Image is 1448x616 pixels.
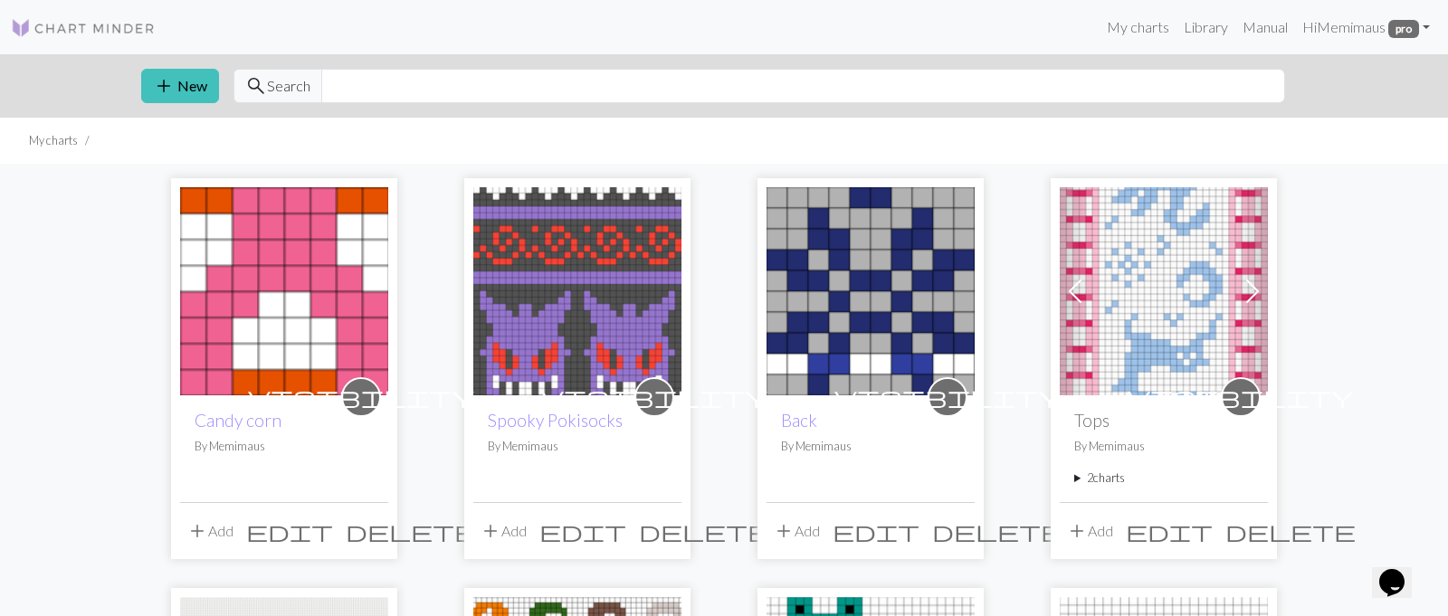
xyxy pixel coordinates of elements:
li: My charts [29,132,78,149]
button: Add [473,514,533,548]
a: Candy corn [195,410,281,431]
p: By Memimaus [781,438,960,455]
button: Edit [240,514,339,548]
span: delete [346,518,476,544]
a: Candy corn [180,280,388,298]
a: Back [781,410,817,431]
a: HiMemimaus pro [1295,9,1437,45]
a: 8.jpg [767,280,975,298]
span: add [773,518,795,544]
button: Add [180,514,240,548]
h2: Tops [1074,410,1253,431]
span: delete [1225,518,1356,544]
a: Spooky Pokisocks [488,410,623,431]
i: Edit [833,520,919,542]
span: visibility [834,383,1061,411]
img: Candy corn [180,187,388,395]
span: add [480,518,501,544]
span: add [186,518,208,544]
button: New [141,69,219,103]
i: private [834,379,1061,415]
span: pro [1388,20,1419,38]
button: Add [1060,514,1119,548]
button: Edit [533,514,633,548]
i: Edit [246,520,333,542]
span: delete [932,518,1062,544]
a: Spooky Pokisocks [473,280,681,298]
span: Search [267,75,310,97]
span: edit [539,518,626,544]
img: Logo [11,17,156,39]
button: Delete [633,514,776,548]
a: Manual [1235,9,1295,45]
a: My charts [1100,9,1176,45]
a: Library [1176,9,1235,45]
span: visibility [1128,383,1354,411]
span: edit [833,518,919,544]
iframe: chat widget [1372,544,1430,598]
span: delete [639,518,769,544]
span: search [245,73,267,99]
p: By Memimaus [488,438,667,455]
button: Delete [1219,514,1362,548]
span: add [153,73,175,99]
a: Top B [1060,280,1268,298]
span: visibility [248,383,474,411]
img: Spooky Pokisocks [473,187,681,395]
span: edit [1126,518,1213,544]
i: Edit [1126,520,1213,542]
summary: 2charts [1074,469,1253,487]
button: Edit [1119,514,1219,548]
p: By Memimaus [195,438,374,455]
i: private [541,379,767,415]
i: private [1128,379,1354,415]
i: private [248,379,474,415]
i: Edit [539,520,626,542]
img: 8.jpg [767,187,975,395]
p: By Memimaus [1074,438,1253,455]
button: Edit [826,514,926,548]
img: Top B [1060,187,1268,395]
button: Delete [339,514,482,548]
span: visibility [541,383,767,411]
button: Add [767,514,826,548]
button: Delete [926,514,1069,548]
span: edit [246,518,333,544]
span: add [1066,518,1088,544]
